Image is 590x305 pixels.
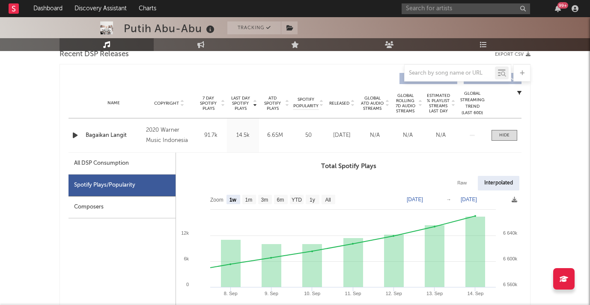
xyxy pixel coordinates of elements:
[426,131,455,140] div: N/A
[227,21,281,34] button: Tracking
[361,96,384,111] span: Global ATD Audio Streams
[154,101,179,106] span: Copyright
[186,282,189,287] text: 0
[69,175,176,196] div: Spotify Plays/Popularity
[86,131,142,140] a: Bagaikan Langit
[503,230,518,236] text: 6 640k
[467,291,483,296] text: 14. Sep
[426,93,450,114] span: Estimated % Playlist Streams Last Day
[478,176,519,190] div: Interpolated
[495,52,530,57] button: Export CSV
[361,131,389,140] div: N/A
[393,93,417,114] span: Global Rolling 7D Audio Streams
[261,131,289,140] div: 6.65M
[184,256,189,261] text: 6k
[224,291,238,296] text: 8. Sep
[386,291,402,296] text: 12. Sep
[405,70,495,77] input: Search by song name or URL
[261,197,268,203] text: 3m
[461,196,477,202] text: [DATE]
[229,197,237,203] text: 1w
[74,158,129,169] div: All DSP Consumption
[555,5,561,12] button: 99+
[229,96,252,111] span: Last Day Spotify Plays
[197,131,225,140] div: 91.7k
[503,282,518,287] text: 6 560k
[293,97,319,109] span: Spotify Popularity
[181,230,189,236] text: 12k
[197,96,220,111] span: 7 Day Spotify Plays
[245,197,253,203] text: 1m
[304,291,320,296] text: 10. Sep
[292,197,302,203] text: YTD
[557,2,568,9] div: 99 +
[265,291,278,296] text: 9. Sep
[426,291,443,296] text: 13. Sep
[393,131,422,140] div: N/A
[69,153,176,175] div: All DSP Consumption
[124,21,217,36] div: Putih Abu-Abu
[60,49,129,60] span: Recent DSP Releases
[329,101,349,106] span: Released
[402,3,530,14] input: Search for artists
[176,161,521,172] h3: Total Spotify Plays
[407,196,423,202] text: [DATE]
[503,256,518,261] text: 6 600k
[210,197,223,203] text: Zoom
[86,100,142,106] div: Name
[261,96,284,111] span: ATD Spotify Plays
[310,197,315,203] text: 1y
[229,131,257,140] div: 14.5k
[345,291,361,296] text: 11. Sep
[446,196,451,202] text: →
[459,91,485,116] div: Global Streaming Trend (Last 60D)
[293,131,323,140] div: 50
[69,196,176,218] div: Composers
[277,197,284,203] text: 6m
[451,176,474,190] div: Raw
[328,131,356,140] div: [DATE]
[146,125,193,146] div: 2020 Warner Music Indonesia
[325,197,331,203] text: All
